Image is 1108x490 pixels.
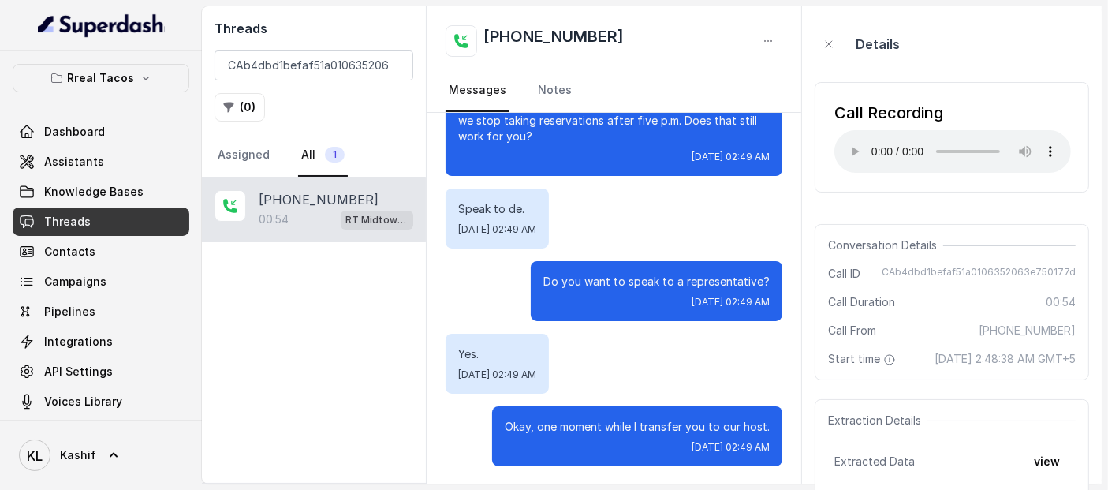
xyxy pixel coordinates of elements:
h2: Threads [215,19,413,38]
span: Call ID [828,266,860,282]
button: (0) [215,93,265,122]
a: Messages [446,69,509,112]
audio: Your browser does not support the audio element. [834,130,1071,173]
span: Call From [828,323,876,339]
span: [PHONE_NUMBER] [979,323,1076,339]
div: Call Recording [834,102,1071,124]
a: Knowledge Bases [13,178,189,206]
p: Details [856,35,900,54]
span: [DATE] 2:48:38 AM GMT+5 [935,351,1076,367]
a: Threads [13,208,189,236]
nav: Tabs [446,69,782,112]
img: light.svg [38,13,165,38]
span: [DATE] 02:49 AM [692,441,770,454]
span: Voices Library [44,394,122,410]
a: API Settings [13,357,189,386]
span: CAb4dbd1befaf51a0106352063e750177d [882,266,1076,282]
input: Search by Call ID or Phone Number [215,50,413,80]
span: Kashif [60,447,96,463]
span: Integrations [44,334,113,350]
span: Campaigns [44,274,106,290]
button: Rreal Tacos [13,64,189,92]
span: [DATE] 02:49 AM [458,368,536,381]
a: Kashif [13,433,189,477]
span: Knowledge Bases [44,184,144,200]
span: API Settings [44,364,113,380]
h2: [PHONE_NUMBER] [483,25,624,57]
span: 00:54 [1046,294,1076,310]
a: All1 [298,134,348,177]
span: Call Duration [828,294,895,310]
a: Contacts [13,238,189,266]
a: Assigned [215,134,273,177]
a: Voices Library [13,387,189,416]
span: [DATE] 02:49 AM [692,296,770,309]
a: Campaigns [13,267,189,296]
p: Absolutely. Just a heads-up—on Tuesdays and weekends we stop taking reservations after five p.m. ... [458,97,769,144]
span: Contacts [44,244,95,260]
span: Dashboard [44,124,105,140]
p: [PHONE_NUMBER] [259,190,379,209]
span: Threads [44,214,91,230]
a: Pipelines [13,297,189,326]
p: Yes. [458,346,536,362]
a: Integrations [13,327,189,356]
span: [DATE] 02:49 AM [692,151,770,163]
a: Assistants [13,148,189,176]
button: view [1024,447,1069,476]
span: 1 [325,147,345,163]
nav: Tabs [215,134,413,177]
a: Dashboard [13,118,189,146]
p: RT Midtown / EN [345,212,409,228]
span: Extracted Data [834,454,915,469]
span: Pipelines [44,304,95,320]
a: Notes [535,69,575,112]
p: Rreal Tacos [68,69,135,88]
span: Extraction Details [828,413,927,428]
text: KL [27,447,43,464]
p: Okay, one moment while I transfer you to our host. [505,419,770,435]
span: Assistants [44,154,104,170]
p: Speak to de. [458,201,536,217]
span: Start time [828,351,899,367]
p: 00:54 [259,211,289,227]
span: [DATE] 02:49 AM [458,223,536,236]
p: Do you want to speak to a representative? [543,274,770,290]
span: Conversation Details [828,238,943,253]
